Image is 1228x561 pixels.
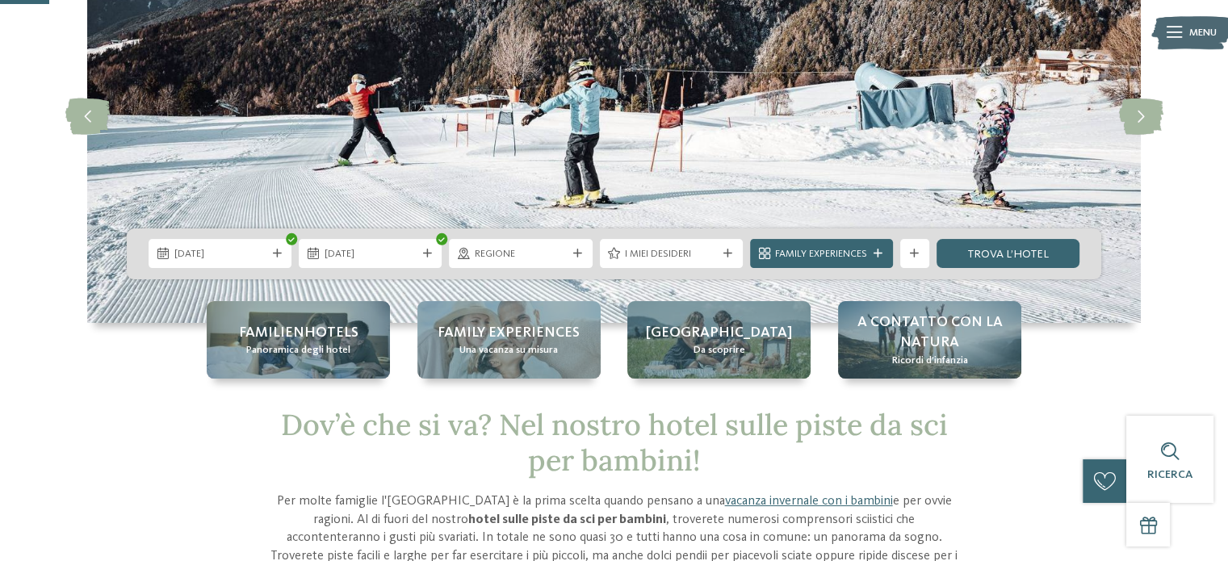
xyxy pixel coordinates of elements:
a: Hotel sulle piste da sci per bambini: divertimento senza confini Familienhotels Panoramica degli ... [207,301,390,379]
a: vacanza invernale con i bambini [724,495,892,508]
span: Panoramica degli hotel [246,343,350,358]
span: [DATE] [174,247,266,262]
strong: hotel sulle piste da sci per bambini [468,513,666,526]
span: I miei desideri [625,247,717,262]
span: Familienhotels [239,323,358,343]
a: Hotel sulle piste da sci per bambini: divertimento senza confini [GEOGRAPHIC_DATA] Da scoprire [627,301,811,379]
span: Una vacanza su misura [459,343,558,358]
span: Regione [475,247,567,262]
span: [DATE] [325,247,417,262]
a: Hotel sulle piste da sci per bambini: divertimento senza confini Family experiences Una vacanza s... [417,301,601,379]
span: Family Experiences [775,247,867,262]
span: Dov’è che si va? Nel nostro hotel sulle piste da sci per bambini! [280,406,947,478]
span: Family experiences [438,323,580,343]
span: Da scoprire [694,343,745,358]
a: trova l’hotel [937,239,1079,268]
a: Hotel sulle piste da sci per bambini: divertimento senza confini A contatto con la natura Ricordi... [838,301,1021,379]
span: A contatto con la natura [853,312,1007,353]
span: Ricordi d’infanzia [891,354,967,368]
span: Ricerca [1147,469,1192,480]
span: [GEOGRAPHIC_DATA] [646,323,792,343]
